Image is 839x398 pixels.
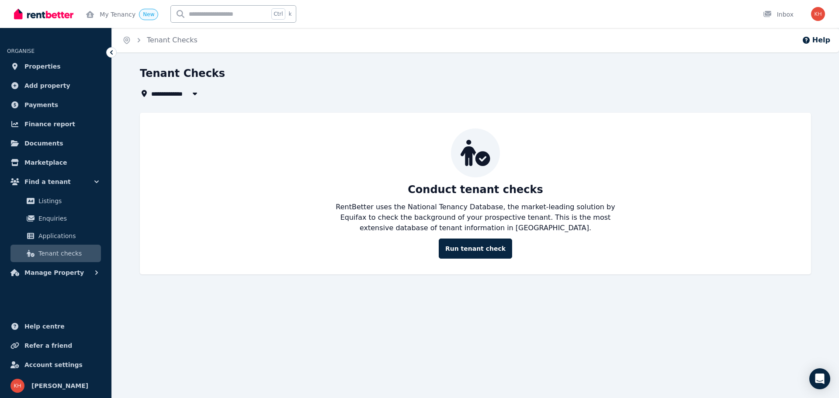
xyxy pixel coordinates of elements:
[439,239,512,259] a: Run tenant check
[7,135,104,152] a: Documents
[24,100,58,110] span: Payments
[38,213,97,224] span: Enquiries
[24,119,75,129] span: Finance report
[7,264,104,281] button: Manage Property
[31,381,88,391] span: [PERSON_NAME]
[143,11,154,17] span: New
[24,157,67,168] span: Marketplace
[112,28,208,52] nav: Breadcrumb
[7,356,104,374] a: Account settings
[24,321,65,332] span: Help centre
[7,337,104,354] a: Refer a friend
[38,231,97,241] span: Applications
[289,10,292,17] span: k
[809,368,830,389] div: Open Intercom Messenger
[24,61,61,72] span: Properties
[24,267,84,278] span: Manage Property
[408,183,543,197] p: Conduct tenant checks
[147,36,198,44] a: Tenant Checks
[271,8,285,20] span: Ctrl
[10,245,101,262] a: Tenant checks
[7,173,104,190] button: Find a tenant
[7,115,104,133] a: Finance report
[38,196,97,206] span: Listings
[7,96,104,114] a: Payments
[14,7,73,21] img: RentBetter
[802,35,830,45] button: Help
[7,318,104,335] a: Help centre
[24,177,71,187] span: Find a tenant
[38,248,97,259] span: Tenant checks
[7,48,35,54] span: ORGANISE
[10,379,24,393] img: Karen Hickey
[811,7,825,21] img: Karen Hickey
[140,66,225,80] h1: Tenant Checks
[24,360,83,370] span: Account settings
[7,154,104,171] a: Marketplace
[24,340,72,351] span: Refer a friend
[10,192,101,210] a: Listings
[24,138,63,149] span: Documents
[10,227,101,245] a: Applications
[7,58,104,75] a: Properties
[329,202,622,233] p: RentBetter uses the National Tenancy Database, the market-leading solution by Equifax to check th...
[24,80,70,91] span: Add property
[763,10,794,19] div: Inbox
[7,77,104,94] a: Add property
[10,210,101,227] a: Enquiries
